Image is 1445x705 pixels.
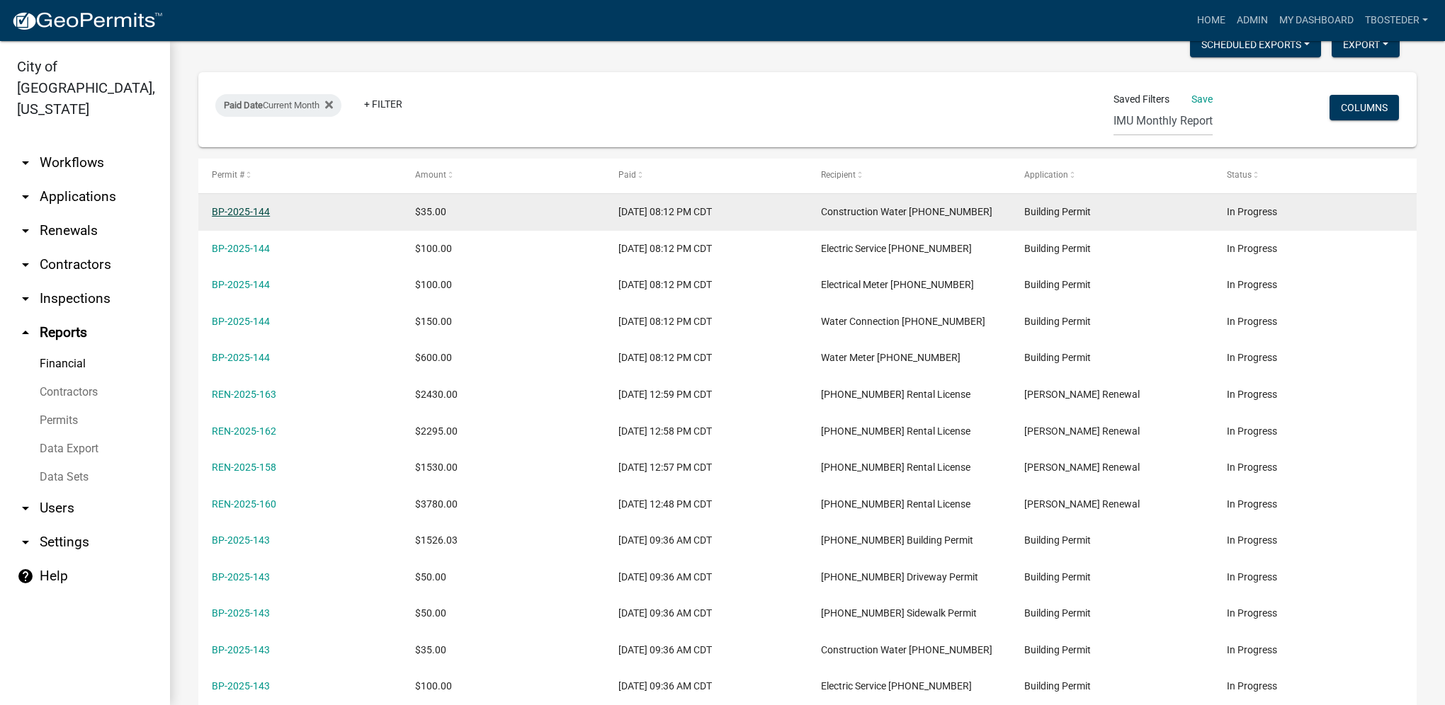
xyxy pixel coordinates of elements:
button: Columns [1330,95,1399,120]
span: Building Permit [1024,607,1091,619]
a: BP-2025-143 [212,680,270,692]
a: BP-2025-143 [212,644,270,655]
a: BP-2025-143 [212,571,270,583]
i: arrow_drop_down [17,256,34,273]
button: Export [1332,32,1400,57]
div: Current Month [215,94,341,117]
div: [DATE] 12:57 PM CDT [618,459,794,476]
a: BP-2025-143 [212,607,270,619]
span: $2295.00 [415,425,458,437]
a: BP-2025-144 [212,206,270,217]
span: $35.00 [415,644,446,655]
datatable-header-cell: Paid [604,159,807,193]
span: In Progress [1227,425,1277,437]
i: arrow_drop_down [17,188,34,205]
span: Electrical Meter 630-8200-45636 [821,279,974,290]
span: Water Meter 600-8100-45602 [821,352,960,363]
i: arrow_drop_down [17,534,34,551]
span: Building Permit [1024,571,1091,583]
span: $150.00 [415,316,452,327]
span: In Progress [1227,680,1277,692]
div: [DATE] 09:36 AM CDT [618,642,794,658]
span: In Progress [1227,534,1277,546]
span: $3780.00 [415,498,458,510]
i: arrow_drop_up [17,324,34,341]
datatable-header-cell: Recipient [807,159,1011,193]
span: $50.00 [415,607,446,619]
span: Electric Service 600-8200-45634 [821,243,972,254]
a: REN-2025-158 [212,462,276,473]
a: BP-2025-143 [212,534,270,546]
div: [DATE] 08:12 PM CDT [618,204,794,220]
span: Recipient [821,170,856,180]
span: Building Permit [1024,534,1091,546]
a: REN-2025-160 [212,498,276,510]
div: [DATE] 12:58 PM CDT [618,423,794,440]
span: Rental Registration Renewal [1024,462,1140,473]
span: In Progress [1227,316,1277,327]
span: Permit # [212,170,244,180]
a: REN-2025-163 [212,389,276,400]
span: Amount [415,170,446,180]
span: Electric Service 600-8200-45634 [821,680,972,692]
datatable-header-cell: Application [1011,159,1214,193]
span: 001-1700-41220 Driveway Permit [821,571,978,583]
span: In Progress [1227,498,1277,510]
span: 001-1700-41210 Rental License [821,462,970,473]
span: 001-1700-41210 Rental License [821,425,970,437]
a: Home [1191,7,1231,34]
span: Rental Registration Renewal [1024,498,1140,510]
span: In Progress [1227,279,1277,290]
div: [DATE] 09:36 AM CDT [618,678,794,694]
div: [DATE] 08:12 PM CDT [618,241,794,257]
div: [DATE] 12:48 PM CDT [618,496,794,512]
span: In Progress [1227,243,1277,254]
a: Save [1191,93,1213,105]
span: 001-1700-41230 Sidewalk Permit [821,607,977,619]
datatable-header-cell: Permit # [198,159,402,193]
a: BP-2025-144 [212,316,270,327]
span: $100.00 [415,680,452,692]
span: 001-1700-41210 Rental License [821,498,970,510]
a: BP-2025-144 [212,279,270,290]
span: $1530.00 [415,462,458,473]
span: Paid [618,170,636,180]
span: Construction Water 600-8100-45601 [821,644,992,655]
span: Rental Registration Renewal [1024,389,1140,400]
span: $50.00 [415,571,446,583]
span: Construction Water 600-8100-45601 [821,206,992,217]
span: In Progress [1227,571,1277,583]
span: Building Permit [1024,243,1091,254]
a: BP-2025-144 [212,352,270,363]
a: My Dashboard [1274,7,1359,34]
span: $35.00 [415,206,446,217]
span: Building Permit [1024,316,1091,327]
a: REN-2025-162 [212,425,276,437]
span: $1526.03 [415,534,458,546]
span: $2430.00 [415,389,458,400]
span: Status [1227,170,1252,180]
span: Building Permit [1024,680,1091,692]
span: Building Permit [1024,352,1091,363]
i: arrow_drop_down [17,290,34,307]
span: $100.00 [415,243,452,254]
span: In Progress [1227,462,1277,473]
span: Building Permit [1024,644,1091,655]
span: 001-1700-41210 Rental License [821,389,970,400]
i: arrow_drop_down [17,154,34,171]
span: Application [1024,170,1068,180]
div: [DATE] 09:36 AM CDT [618,532,794,549]
span: Building Permit [1024,279,1091,290]
span: In Progress [1227,644,1277,655]
div: [DATE] 09:36 AM CDT [618,569,794,585]
span: Water Connection 600-8100-45400 [821,316,985,327]
span: $100.00 [415,279,452,290]
span: In Progress [1227,206,1277,217]
span: In Progress [1227,352,1277,363]
div: [DATE] 08:12 PM CDT [618,350,794,366]
datatable-header-cell: Status [1213,159,1417,193]
i: arrow_drop_down [17,222,34,239]
span: Paid Date [224,100,263,110]
span: 001-1700-41200 Building Permit [821,534,973,546]
i: help [17,568,34,585]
